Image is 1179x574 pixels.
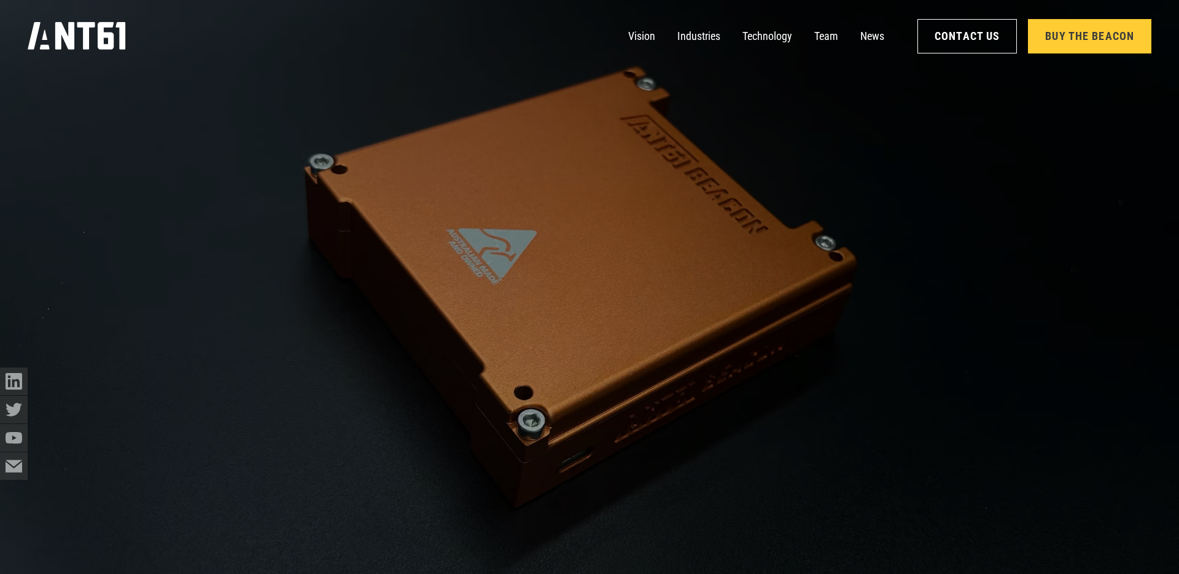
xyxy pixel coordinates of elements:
[28,18,126,54] a: home
[814,22,838,50] a: Team
[1028,19,1151,53] a: Buy the Beacon
[677,22,720,50] a: Industries
[628,22,655,50] a: Vision
[742,22,792,50] a: Technology
[917,19,1017,53] a: Contact Us
[860,22,884,50] a: News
